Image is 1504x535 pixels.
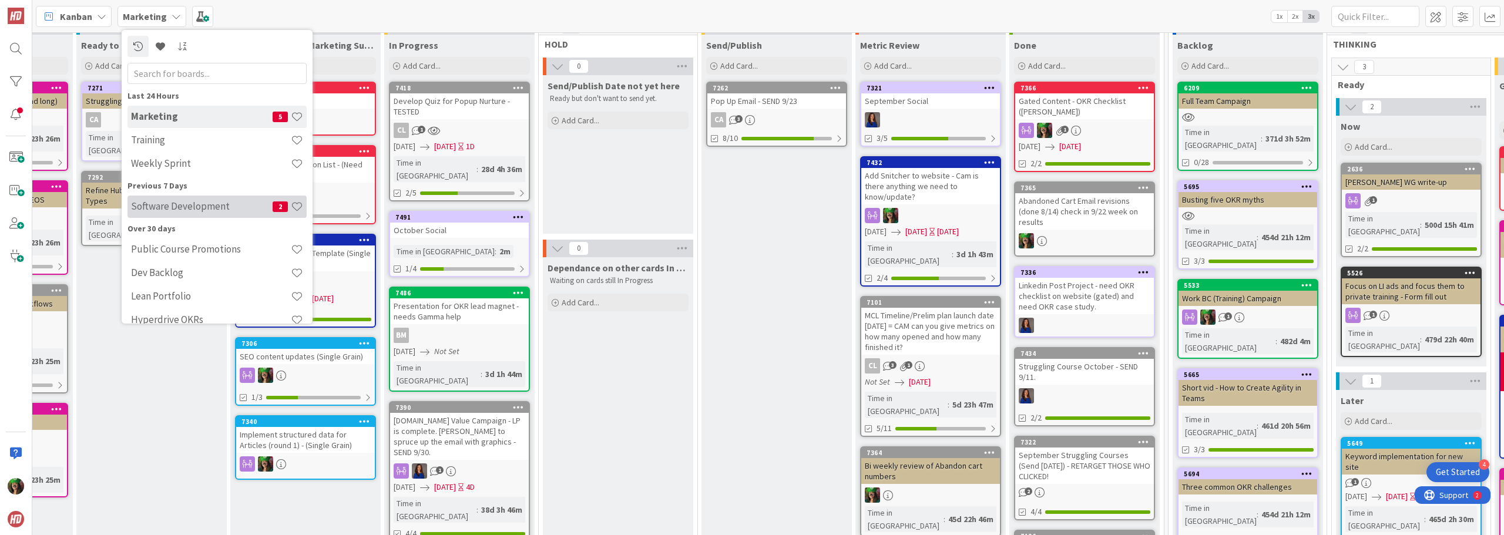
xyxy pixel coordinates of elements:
[390,288,529,324] div: 7486Presentation for OKR lead magnet - needs Gamma help
[1345,212,1420,238] div: Time in [GEOGRAPHIC_DATA]
[1342,268,1480,278] div: 5526
[394,328,409,343] div: BM
[1015,388,1154,403] div: SL
[1179,479,1317,494] div: Three common OKR challenges
[1184,183,1317,191] div: 5695
[394,481,415,493] span: [DATE]
[1331,6,1419,27] input: Quick Filter...
[82,172,221,208] div: 7292Refine Hubspot Lists - Review Sub Types
[390,298,529,324] div: Presentation for OKR lead magnet - needs Gamma help
[123,11,167,22] b: Marketing
[1179,83,1317,109] div: 6209Full Team Campaign
[1303,11,1319,22] span: 3x
[1184,84,1317,92] div: 6209
[860,39,919,51] span: Metric Review
[1338,79,1476,90] span: Ready
[236,416,375,427] div: 7340
[1257,231,1258,244] span: :
[1347,439,1480,447] div: 5649
[390,212,529,223] div: 7491
[86,216,164,241] div: Time in [GEOGRAPHIC_DATA]
[236,427,375,453] div: Implement structured data for Articles (round 1) - (Single Grain)
[88,173,221,181] div: 7292
[390,413,529,460] div: [DOMAIN_NAME] Value Campaign - LP is complete. [PERSON_NAME] to spruce up the email with graphics...
[883,208,898,223] img: SL
[1342,268,1480,304] div: 5526Focus on LI ads and focus them to private training - Form fill out
[1015,359,1154,385] div: Struggling Course October - SEND 9/11.
[861,297,1000,355] div: 7101MCL Timeline/Prelim plan launch date [DATE] = CAM can you give metrics on how many opened and...
[12,132,63,145] div: 96d 23h 26m
[127,90,307,102] div: Last 24 Hours
[1015,437,1154,484] div: 7322September Struggling Courses (Send [DATE]) - RETARGET THOSE WHO CLICKED!
[1019,318,1034,333] img: SL
[1179,181,1317,192] div: 5695
[418,126,425,133] span: 1
[1028,60,1066,71] span: Add Card...
[127,180,307,192] div: Previous 7 Days
[1182,224,1257,250] div: Time in [GEOGRAPHIC_DATA]
[395,403,529,412] div: 7390
[861,208,1000,223] div: SL
[1258,508,1314,521] div: 454d 21h 12m
[495,245,496,258] span: :
[394,156,476,182] div: Time in [GEOGRAPHIC_DATA]
[861,157,1000,168] div: 7432
[1200,309,1216,325] img: SL
[865,487,880,503] img: SL
[478,163,525,176] div: 28d 4h 36m
[1019,388,1034,403] img: SL
[861,83,1000,93] div: 7321
[1025,487,1032,495] span: 2
[390,123,529,138] div: CL
[1019,140,1040,153] span: [DATE]
[1030,506,1042,518] span: 4/4
[1179,380,1317,406] div: Short vid - How to Create Agility in Teams
[952,248,954,261] span: :
[1277,335,1314,348] div: 482d 4m
[861,447,1000,458] div: 7364
[945,513,996,526] div: 45d 22h 46m
[1194,443,1205,456] span: 3/3
[1179,291,1317,306] div: Work BC (Training) Campaign
[1342,438,1480,449] div: 5649
[395,213,529,221] div: 7491
[1479,459,1489,470] div: 4
[1422,218,1477,231] div: 500d 15h 41m
[1342,174,1480,190] div: [PERSON_NAME] WG write-up
[1271,11,1287,22] span: 1x
[466,481,475,493] div: 4D
[1362,374,1382,388] span: 1
[496,245,513,258] div: 2m
[478,503,525,516] div: 38d 3h 46m
[127,63,307,84] input: Search for boards...
[1261,132,1263,145] span: :
[476,503,478,516] span: :
[877,422,892,435] span: 5/11
[86,112,101,127] div: CA
[1059,140,1081,153] span: [DATE]
[861,308,1000,355] div: MCL Timeline/Prelim plan launch date [DATE] = CAM can you give metrics on how many opened and how...
[434,481,456,493] span: [DATE]
[482,368,525,381] div: 3d 1h 44m
[1355,142,1392,152] span: Add Card...
[861,487,1000,503] div: SL
[569,241,589,255] span: 0
[861,447,1000,484] div: 7364Bi weekly review of Abandon cart numbers
[1263,132,1314,145] div: 371d 3h 52m
[394,140,415,153] span: [DATE]
[1015,267,1154,314] div: 7336Linkedin Post Project - need OKR checklist on website (gated) and need OKR case study.
[707,112,846,127] div: CA
[1424,513,1426,526] span: :
[476,163,478,176] span: :
[1019,233,1034,248] img: SL
[394,245,495,258] div: Time in [GEOGRAPHIC_DATA]
[865,226,887,238] span: [DATE]
[1020,184,1154,192] div: 7365
[434,140,456,153] span: [DATE]
[25,2,53,16] span: Support
[390,83,529,93] div: 7418
[405,263,417,275] span: 1/4
[81,39,140,51] span: Ready to Plan
[395,84,529,92] div: 7418
[937,226,959,238] div: [DATE]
